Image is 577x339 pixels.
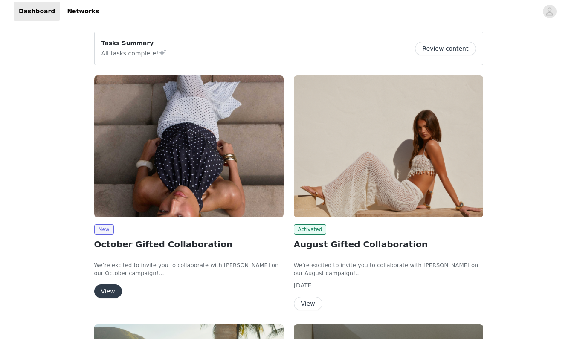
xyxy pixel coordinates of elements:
[94,224,114,235] span: New
[294,301,322,307] a: View
[294,224,327,235] span: Activated
[94,75,284,217] img: Peppermayo CA
[94,261,284,278] p: We’re excited to invite you to collaborate with [PERSON_NAME] on our October campaign!
[294,238,483,251] h2: August Gifted Collaboration
[294,261,483,278] p: We’re excited to invite you to collaborate with [PERSON_NAME] on our August campaign!
[101,48,167,58] p: All tasks complete!
[62,2,104,21] a: Networks
[94,284,122,298] button: View
[101,39,167,48] p: Tasks Summary
[294,297,322,310] button: View
[545,5,554,18] div: avatar
[94,288,122,295] a: View
[14,2,60,21] a: Dashboard
[94,238,284,251] h2: October Gifted Collaboration
[294,75,483,217] img: Peppermayo USA
[294,282,314,289] span: [DATE]
[415,42,476,55] button: Review content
